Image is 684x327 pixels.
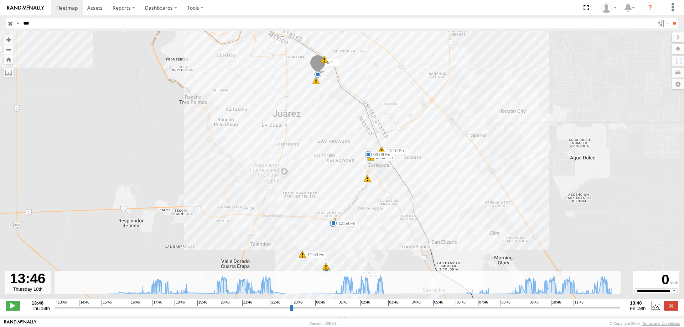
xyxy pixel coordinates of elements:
[672,79,684,89] label: Map Settings
[478,300,488,306] span: 07:46
[315,300,325,306] span: 00:46
[655,18,670,28] label: Search Filter Options
[57,300,67,306] span: 13:46
[321,56,328,63] div: 10
[312,77,320,84] div: 26
[382,148,406,154] label: 13:10 Fri
[6,301,20,310] label: Play/Stop
[4,54,14,64] button: Zoom Home
[327,60,334,65] span: 521
[15,18,21,28] label: Search Query
[433,300,443,306] span: 05:46
[551,300,561,306] span: 10:46
[644,2,656,14] i: ?
[598,2,619,13] div: MANUEL HERNANDEZ
[4,320,37,327] a: Visit our Website
[501,300,511,306] span: 08:46
[4,68,14,78] label: Measure
[242,300,252,306] span: 21:46
[664,301,678,310] label: Close
[368,152,392,158] label: 03:06 Fri
[360,300,370,306] span: 02:46
[4,35,14,44] button: Zoom in
[634,272,678,288] div: 0
[270,300,280,306] span: 22:46
[32,306,50,311] span: Thu 18th Sep 2025
[322,263,330,270] div: 14
[79,300,89,306] span: 14:46
[411,300,421,306] span: 04:46
[338,300,348,306] span: 01:46
[220,300,230,306] span: 20:46
[314,71,321,78] div: 17
[388,300,398,306] span: 03:46
[175,300,185,306] span: 18:46
[130,300,140,306] span: 16:46
[331,218,338,225] div: 6
[333,221,357,227] label: 10:46 Fri
[102,300,112,306] span: 15:46
[574,300,584,306] span: 11:46
[32,300,50,306] strong: 13:46
[4,44,14,54] button: Zoom out
[642,321,680,326] a: Terms and Conditions
[630,306,646,311] span: Fri 19th Sep 2025
[609,321,680,326] div: © Copyright 2025 -
[382,147,405,154] label: 03:01 Fri
[302,252,326,258] label: 11:53 Fri
[152,300,162,306] span: 17:46
[456,300,466,306] span: 06:46
[364,175,371,182] div: 6
[197,300,207,306] span: 19:46
[293,300,303,306] span: 23:46
[7,5,44,10] img: rand-logo.svg
[371,154,395,161] label: 03:03 Fri
[310,321,337,326] div: Version: 308.01
[333,220,357,227] label: 12:59 Fri
[529,300,539,306] span: 09:46
[630,300,646,306] strong: 13:40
